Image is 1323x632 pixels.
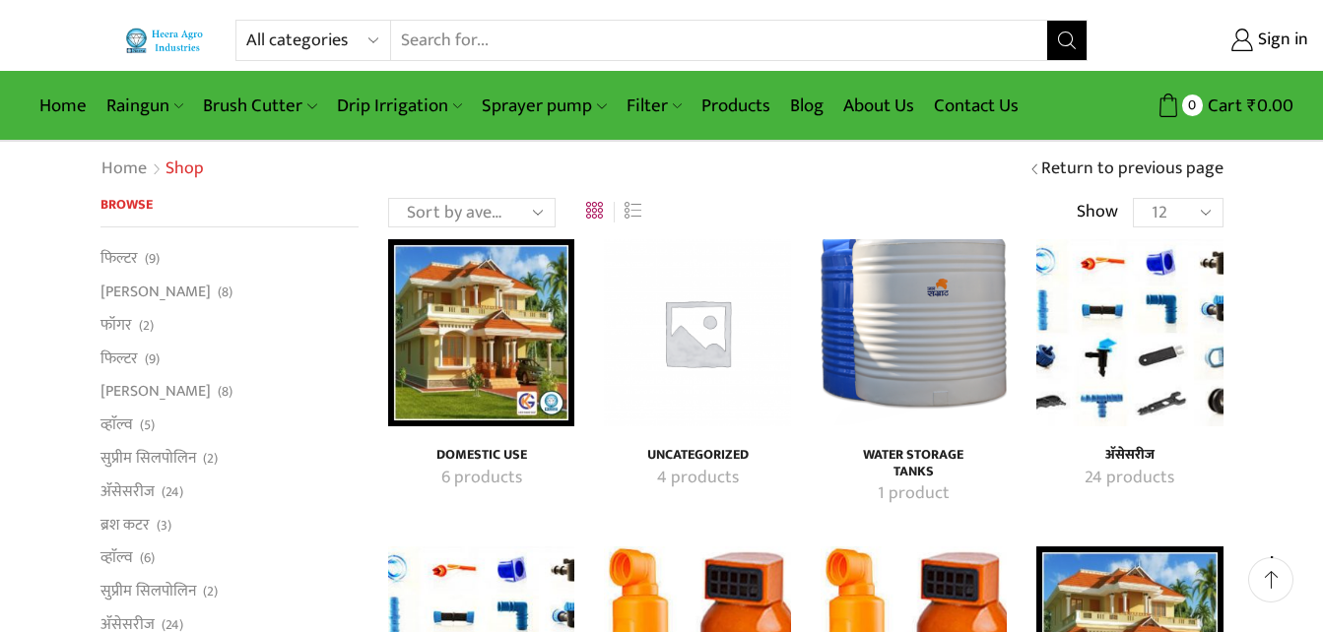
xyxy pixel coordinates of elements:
[821,239,1007,425] img: Water Storage Tanks
[100,157,204,182] nav: Breadcrumb
[100,375,211,409] a: [PERSON_NAME]
[878,481,950,507] mark: 1 product
[833,83,924,129] a: About Us
[100,276,211,309] a: [PERSON_NAME]
[193,83,326,129] a: Brush Cutter
[604,239,790,425] a: Visit product category Uncategorized
[1047,21,1087,60] button: Search button
[100,575,196,608] a: सुप्रीम सिलपोलिन
[100,342,138,375] a: फिल्टर
[100,474,155,508] a: अ‍ॅसेसरीज
[842,481,985,507] a: Visit product category Water Storage Tanks
[157,516,171,536] span: (3)
[140,548,155,568] span: (6)
[97,83,193,129] a: Raingun
[139,316,154,336] span: (2)
[1058,447,1201,464] h4: अ‍ॅसेसरीज
[203,449,218,469] span: (2)
[1077,200,1118,225] span: Show
[391,21,1047,60] input: Search for...
[165,158,204,180] h1: Shop
[100,247,138,275] a: फिल्टर
[100,308,132,342] a: फॉगर
[1247,91,1257,121] span: ₹
[924,83,1028,129] a: Contact Us
[100,508,150,541] a: ब्रश कटर
[100,441,196,474] a: सुप्रीम सिलपोलिन
[1036,239,1223,425] a: Visit product category अ‍ॅसेसरीज
[388,239,574,425] a: Visit product category Domestic Use
[1182,95,1203,115] span: 0
[821,239,1007,425] a: Visit product category Water Storage Tanks
[388,198,556,227] select: Shop order
[842,447,985,480] a: Visit product category Water Storage Tanks
[626,447,768,464] h4: Uncategorized
[617,83,692,129] a: Filter
[410,447,553,464] a: Visit product category Domestic Use
[1107,88,1293,124] a: 0 Cart ₹0.00
[1085,466,1174,491] mark: 24 products
[1041,157,1224,182] a: Return to previous page
[1203,93,1242,119] span: Cart
[410,447,553,464] h4: Domestic Use
[842,447,985,480] h4: Water Storage Tanks
[162,482,183,502] span: (24)
[692,83,780,129] a: Products
[218,382,232,402] span: (8)
[100,157,148,182] a: Home
[1058,466,1201,491] a: Visit product category अ‍ॅसेसरीज
[410,466,553,491] a: Visit product category Domestic Use
[203,582,218,601] span: (2)
[100,193,153,216] span: Browse
[100,541,133,575] a: व्हाॅल्व
[441,466,522,491] mark: 6 products
[218,283,232,302] span: (8)
[1247,91,1293,121] bdi: 0.00
[30,83,97,129] a: Home
[140,415,155,435] span: (5)
[1036,239,1223,425] img: अ‍ॅसेसरीज
[327,83,472,129] a: Drip Irrigation
[1117,23,1308,58] a: Sign in
[472,83,616,129] a: Sprayer pump
[604,239,790,425] img: Uncategorized
[626,466,768,491] a: Visit product category Uncategorized
[626,447,768,464] a: Visit product category Uncategorized
[780,83,833,129] a: Blog
[145,349,160,369] span: (9)
[1058,447,1201,464] a: Visit product category अ‍ॅसेसरीज
[388,239,574,425] img: Domestic Use
[100,409,133,442] a: व्हाॅल्व
[145,249,160,269] span: (9)
[657,466,739,491] mark: 4 products
[1253,28,1308,53] span: Sign in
